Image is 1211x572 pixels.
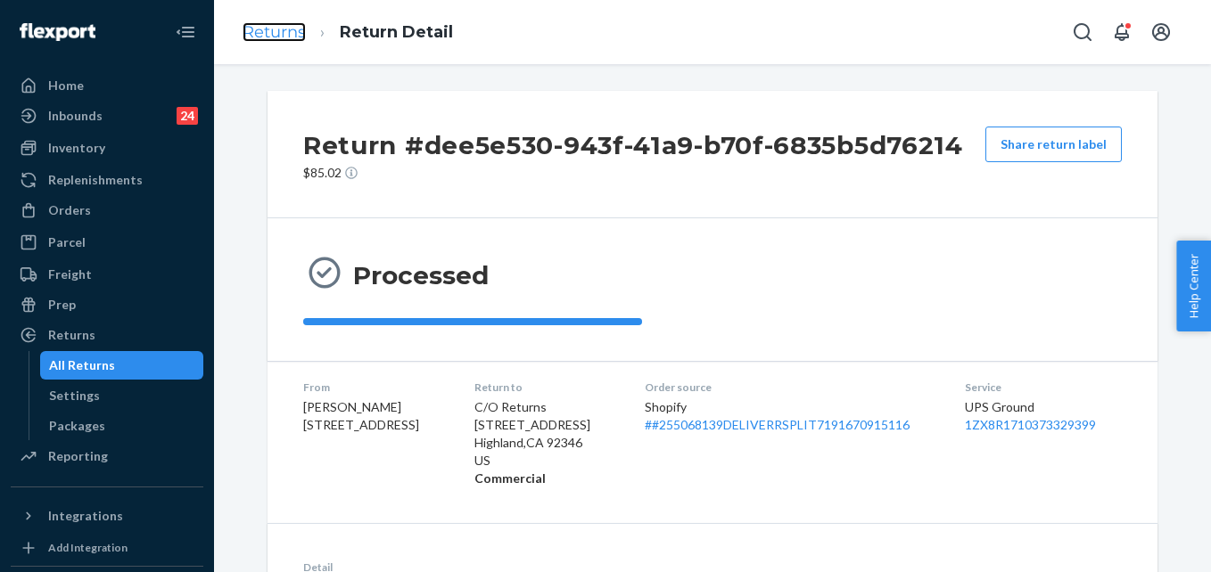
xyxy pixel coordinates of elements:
[48,139,105,157] div: Inventory
[49,387,100,404] div: Settings
[11,102,203,130] a: Inbounds24
[48,201,91,219] div: Orders
[965,399,1034,414] span: UPS Ground
[474,380,617,395] dt: Return to
[20,23,95,41] img: Flexport logo
[474,434,617,452] p: Highland , CA 92346
[1176,241,1211,331] button: Help Center
[40,351,204,380] a: All Returns
[11,71,203,100] a: Home
[48,171,143,189] div: Replenishments
[985,127,1122,162] button: Share return label
[177,107,198,125] div: 24
[49,356,115,374] div: All Returns
[11,537,203,559] a: Add Integration
[965,417,1096,432] a: 1ZX8R1710373329399
[1065,14,1100,50] button: Open Search Box
[243,22,306,42] a: Returns
[48,540,128,555] div: Add Integration
[48,233,86,251] div: Parcel
[645,398,936,434] div: Shopify
[303,380,446,395] dt: From
[48,266,92,283] div: Freight
[645,380,936,395] dt: Order source
[48,107,103,125] div: Inbounds
[168,14,203,50] button: Close Navigation
[48,447,108,465] div: Reporting
[49,417,105,435] div: Packages
[474,416,617,434] p: [STREET_ADDRESS]
[40,381,204,410] a: Settings
[474,452,617,470] p: US
[1143,14,1179,50] button: Open account menu
[48,296,76,314] div: Prep
[303,164,963,182] p: $85.02
[48,326,95,344] div: Returns
[228,6,467,59] ol: breadcrumbs
[48,77,84,94] div: Home
[11,321,203,349] a: Returns
[303,399,419,432] span: [PERSON_NAME] [STREET_ADDRESS]
[11,442,203,470] a: Reporting
[11,134,203,162] a: Inventory
[645,417,910,432] a: ##255068139DELIVERRSPLIT7191670915116
[474,398,617,416] p: C/O Returns
[11,166,203,194] a: Replenishments
[340,22,453,42] a: Return Detail
[11,228,203,257] a: Parcel
[965,380,1123,395] dt: Service
[48,507,123,525] div: Integrations
[11,502,203,530] button: Integrations
[1104,14,1140,50] button: Open notifications
[40,412,204,440] a: Packages
[303,127,963,164] h2: Return #dee5e530-943f-41a9-b70f-6835b5d76214
[353,259,489,291] h3: Processed
[474,470,546,486] strong: Commercial
[11,290,203,319] a: Prep
[11,196,203,225] a: Orders
[11,260,203,289] a: Freight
